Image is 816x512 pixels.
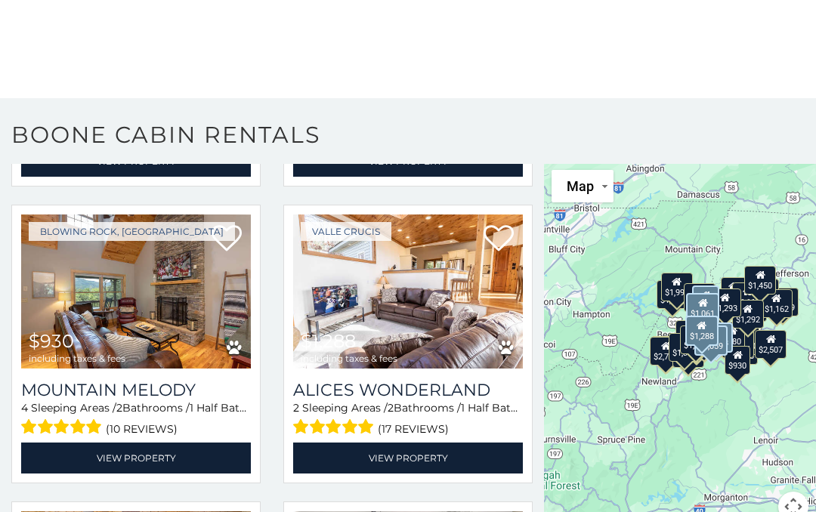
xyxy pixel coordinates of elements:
[301,330,356,352] span: $1,288
[378,419,449,439] span: (17 reviews)
[29,222,235,241] a: Blowing Rock, [GEOGRAPHIC_DATA]
[732,300,764,328] div: $1,292
[293,401,299,415] span: 2
[692,285,719,316] div: $974
[21,380,251,400] a: Mountain Melody
[21,400,251,439] div: Sleeping Areas / Bathrooms / Sleeps:
[301,222,391,241] a: Valle Crucis
[767,288,799,316] div: $1,219
[293,214,523,369] a: Alices Wonderland $1,288 including taxes & fees
[293,443,523,473] a: View Property
[721,277,746,306] div: $999
[21,214,251,369] img: Mountain Melody
[293,214,523,369] img: Alices Wonderland
[552,170,614,202] button: Change map style
[761,289,793,318] div: $1,162
[567,178,594,194] span: Map
[21,401,28,415] span: 4
[725,346,750,375] div: $930
[684,283,716,312] div: $1,192
[669,333,700,362] div: $1,318
[732,282,764,311] div: $1,112
[106,419,178,439] span: (10 reviews)
[190,401,258,415] span: 1 Half Baths /
[116,401,122,415] span: 2
[293,380,523,400] a: Alices Wonderland
[686,293,719,323] div: $1,061
[301,353,397,363] span: including taxes & fees
[21,443,251,473] a: View Property
[388,401,394,415] span: 2
[661,273,693,301] div: $1,996
[685,316,719,346] div: $1,288
[657,280,688,309] div: $1,174
[461,401,530,415] span: 1 Half Baths /
[29,353,125,363] span: including taxes & fees
[709,288,741,317] div: $1,293
[650,337,682,365] div: $2,776
[744,266,776,295] div: $1,450
[680,325,712,354] div: $1,567
[484,224,514,255] a: Add to favorites
[755,330,787,359] div: $2,507
[21,214,251,369] a: Mountain Melody $930 including taxes & fees
[293,400,523,439] div: Sleeping Areas / Bathrooms / Sleeps:
[29,330,74,352] span: $930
